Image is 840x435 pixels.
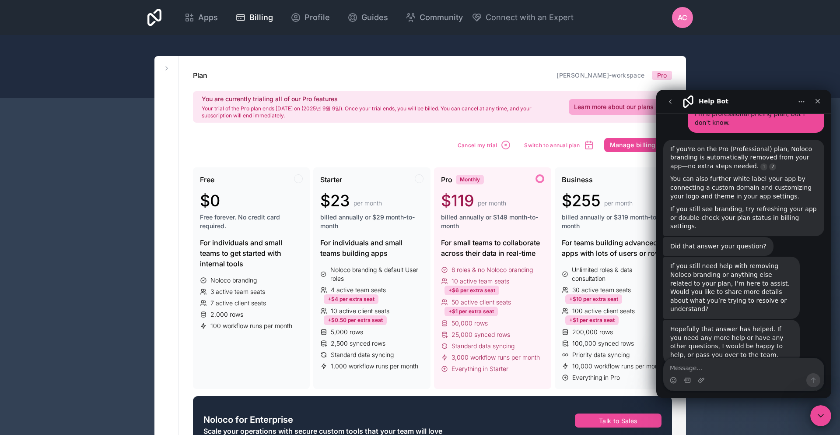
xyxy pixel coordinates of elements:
iframe: Intercom live chat [656,90,831,398]
div: +$0.50 per extra seat [324,315,387,325]
span: Standard data syncing [451,342,514,350]
span: 50,000 rows [451,319,488,328]
span: billed annually or $29 month-to-month [320,213,423,230]
span: Everything in Starter [451,364,508,373]
span: Guides [361,11,388,24]
p: Your trial of the Pro plan ends [DATE] on (2025년 9월 9일). Once your trial ends, you will be billed... [202,105,558,119]
span: Cancel my trial [458,142,497,149]
span: 200,000 rows [572,328,613,336]
span: $0 [200,192,220,209]
span: Business [562,174,593,185]
span: billed annually or $319 month-to-month [562,213,665,230]
button: Cancel my trial [455,137,514,153]
span: Noloco for Enterprise [203,414,293,426]
span: Everything in Pro [572,373,620,382]
span: 3 active team seats [210,287,265,296]
a: Profile [283,8,337,27]
a: Learn more about our plans [569,99,667,115]
span: Profile [304,11,330,24]
span: $23 [320,192,350,209]
span: 25,000 synced rows [451,330,510,339]
span: 30 active team seats [572,286,631,294]
span: per month [353,199,382,208]
button: Manage billing [604,138,672,152]
span: 100,000 synced rows [572,339,634,348]
span: 3,000 workflow runs per month [451,353,540,362]
span: 2,500 synced rows [331,339,385,348]
span: Pro [657,71,667,80]
span: Standard data syncing [331,350,394,359]
span: Noloco branding & default User roles [330,265,423,283]
span: 2,000 rows [210,310,243,319]
span: 4 active team seats [331,286,386,294]
a: Community [399,8,470,27]
span: Switch to annual plan [524,142,580,149]
div: +$1 per extra seat [444,307,498,316]
div: Monthly [456,175,484,184]
span: AC [678,12,687,23]
span: Free forever. No credit card required. [200,213,303,230]
iframe: Intercom live chat [810,405,831,426]
button: Switch to annual plan [521,137,597,153]
h2: You are currently trialing all of our Pro features [202,95,558,103]
span: 100 workflow runs per month [210,322,292,330]
h1: Plan [193,70,207,81]
span: per month [478,199,506,208]
button: Talk to Sales [575,414,661,428]
span: Free [200,174,214,185]
span: Noloco branding [210,276,257,285]
span: 10 active client seats [331,307,389,315]
div: For individuals and small teams building apps [320,237,423,258]
span: Manage billing [610,141,656,149]
span: 7 active client seats [210,299,266,308]
span: $119 [441,192,474,209]
a: Billing [228,8,280,27]
span: Learn more about our plans [574,103,654,111]
span: 100 active client seats [572,307,635,315]
div: +$6 per extra seat [444,286,499,295]
div: For individuals and small teams to get started with internal tools [200,237,303,269]
span: Billing [249,11,273,24]
a: [PERSON_NAME]-workspace [556,71,644,79]
a: Apps [177,8,225,27]
span: Unlimited roles & data consultation [572,265,665,283]
span: 1,000 workflow runs per month [331,362,418,371]
span: 50 active client seats [451,298,511,307]
button: Connect with an Expert [472,11,574,24]
div: For teams building advanced apps with lots of users or rows [562,237,665,258]
div: +$4 per extra seat [324,294,378,304]
div: +$10 per extra seat [565,294,622,304]
span: $255 [562,192,601,209]
span: 10,000 workflow runs per month [572,362,664,371]
div: +$1 per extra seat [565,315,619,325]
span: 10 active team seats [451,277,509,286]
span: Apps [198,11,218,24]
a: Guides [340,8,395,27]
